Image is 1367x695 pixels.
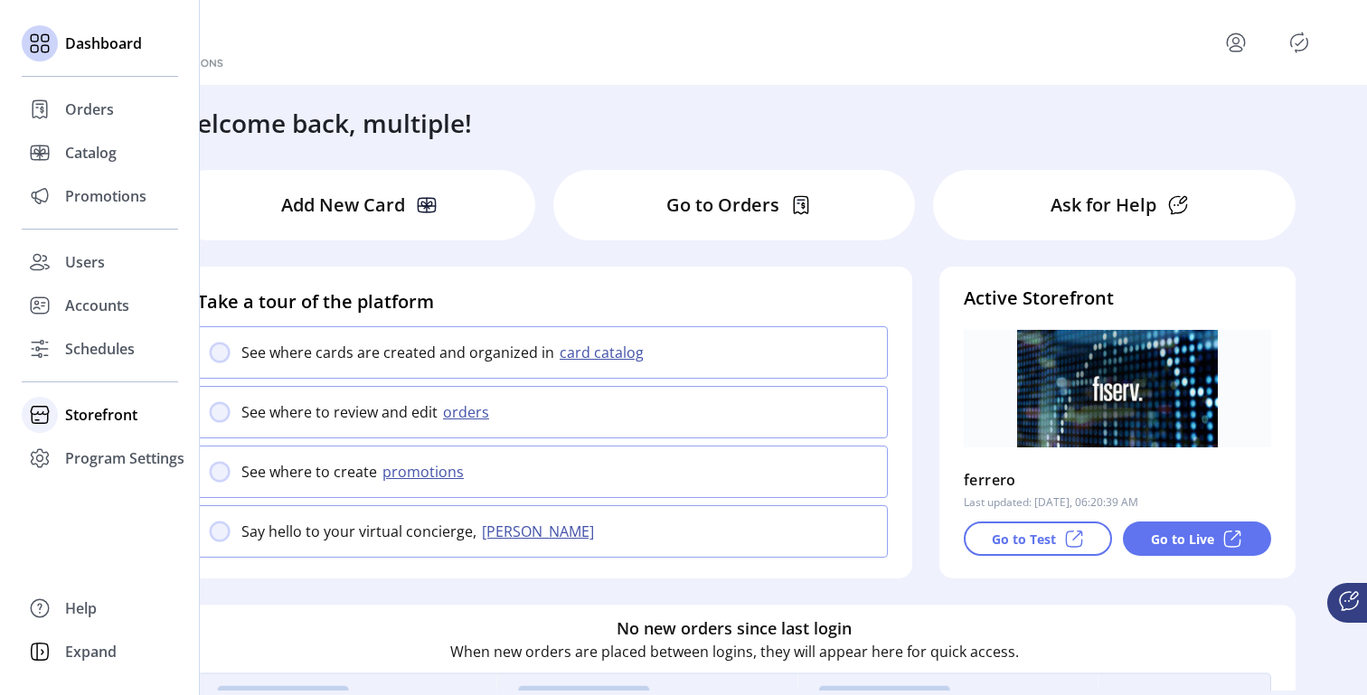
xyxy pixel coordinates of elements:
span: Dashboard [65,33,142,54]
p: See where cards are created and organized in [241,342,554,363]
span: Catalog [65,142,117,164]
p: Go to Test [992,530,1056,549]
span: Expand [65,641,117,662]
button: orders [438,401,500,423]
p: See where to review and edit [241,401,438,423]
p: When new orders are placed between logins, they will appear here for quick access. [450,641,1019,662]
button: card catalog [554,342,655,363]
span: Promotions [65,185,146,207]
h6: No new orders since last login [617,616,852,641]
p: Add New Card [281,192,405,219]
p: Go to Live [1151,530,1214,549]
span: Program Settings [65,447,184,469]
h4: Active Storefront [964,285,1271,312]
p: See where to create [241,461,377,483]
p: Say hello to your virtual concierge, [241,521,476,542]
p: Last updated: [DATE], 06:20:39 AM [964,494,1138,511]
h4: Take a tour of the platform [197,288,888,315]
h3: Welcome back, multiple! [174,104,472,142]
span: Storefront [65,404,137,426]
span: Help [65,597,97,619]
span: Orders [65,99,114,120]
button: menu [1221,28,1250,57]
p: Ask for Help [1051,192,1156,219]
span: Schedules [65,338,135,360]
p: ferrero [964,465,1016,494]
span: Accounts [65,295,129,316]
button: promotions [377,461,475,483]
p: Go to Orders [666,192,779,219]
span: Users [65,251,105,273]
button: [PERSON_NAME] [476,521,605,542]
button: Publisher Panel [1285,28,1314,57]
